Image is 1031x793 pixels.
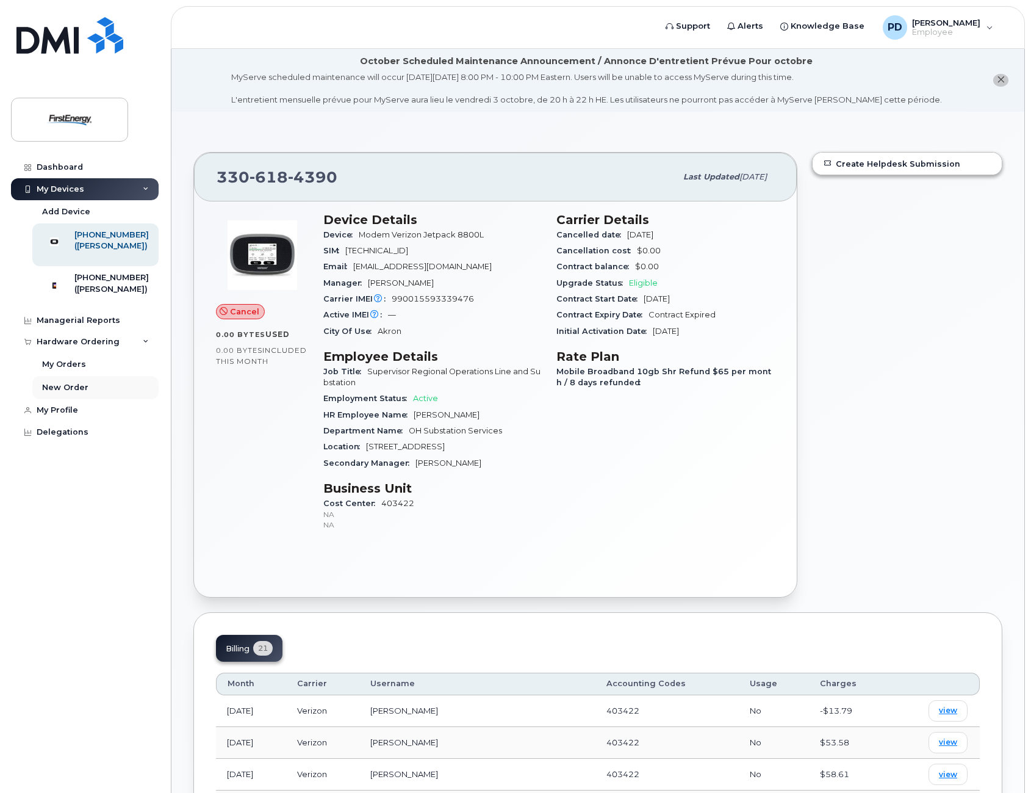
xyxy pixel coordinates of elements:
a: view [929,700,968,722]
span: view [939,705,957,716]
span: [DATE] [627,230,653,239]
div: $53.58 [820,737,881,748]
span: Cancel [230,306,259,317]
td: [PERSON_NAME] [359,727,596,759]
span: Mobile Broadband 10gb Shr Refund $65 per month / 8 days refunded [556,367,771,387]
td: Verizon [286,759,359,791]
span: 0.00 Bytes [216,346,262,355]
span: Modem Verizon Jetpack 8800L [359,230,484,239]
span: Contract Start Date [556,294,644,303]
span: Device [323,230,359,239]
td: No [739,695,809,727]
td: [DATE] [216,759,286,791]
span: Akron [378,327,401,336]
span: included this month [216,346,307,366]
button: close notification [993,74,1008,87]
span: [TECHNICAL_ID] [345,246,408,255]
span: [DATE] [653,327,679,336]
h3: Carrier Details [556,212,775,227]
th: Username [359,673,596,695]
span: Active [413,394,438,403]
img: image20231002-3703462-zs44o9.jpeg [226,219,299,292]
span: Manager [323,278,368,288]
a: view [929,764,968,785]
div: -$13.79 [820,705,881,717]
span: [PERSON_NAME] [414,410,480,419]
span: Carrier IMEI [323,294,392,303]
th: Charges [809,673,892,695]
span: — [388,310,396,319]
span: 990015593339476 [392,294,474,303]
span: Job Title [323,367,367,376]
span: [PERSON_NAME] [415,458,481,468]
span: Upgrade Status [556,278,629,288]
span: view [939,737,957,748]
td: No [739,759,809,791]
td: [PERSON_NAME] [359,695,596,727]
span: [EMAIL_ADDRESS][DOMAIN_NAME] [353,262,492,271]
span: Eligible [629,278,658,288]
span: 403422 [606,769,639,779]
span: HR Employee Name [323,410,414,419]
span: Supervisor Regional Operations Line and Substation [323,367,541,387]
span: Secondary Manager [323,458,415,468]
div: $58.61 [820,769,881,780]
span: 403422 [323,499,542,530]
th: Accounting Codes [595,673,739,695]
span: Contract Expiry Date [556,310,648,319]
span: Contract balance [556,262,635,271]
span: Active IMEI [323,310,388,319]
td: Verizon [286,727,359,759]
span: OH Substation Services [409,426,502,435]
div: October Scheduled Maintenance Announcement / Annonce D'entretient Prévue Pour octobre [360,55,813,68]
span: Initial Activation Date [556,327,653,336]
th: Month [216,673,286,695]
th: Usage [739,673,809,695]
span: 330 [217,168,337,186]
h3: Employee Details [323,349,542,364]
div: MyServe scheduled maintenance will occur [DATE][DATE] 8:00 PM - 10:00 PM Eastern. Users will be u... [231,71,942,106]
td: [DATE] [216,695,286,727]
span: Department Name [323,426,409,435]
span: City Of Use [323,327,378,336]
span: Cancellation cost [556,246,637,255]
td: No [739,727,809,759]
p: NA [323,520,542,530]
iframe: Messenger Launcher [978,740,1022,784]
a: Create Helpdesk Submission [813,153,1002,175]
td: [PERSON_NAME] [359,759,596,791]
span: Contract Expired [648,310,716,319]
h3: Rate Plan [556,349,775,364]
span: Last updated [683,172,739,181]
span: Email [323,262,353,271]
span: [STREET_ADDRESS] [366,442,445,451]
span: $0.00 [637,246,661,255]
a: view [929,732,968,753]
span: 403422 [606,737,639,747]
span: [PERSON_NAME] [368,278,434,288]
span: 4390 [288,168,337,186]
span: 0.00 Bytes [216,330,265,339]
span: [DATE] [644,294,670,303]
h3: Device Details [323,212,542,227]
span: Employment Status [323,394,413,403]
span: SIM [323,246,345,255]
span: Cost Center [323,499,381,508]
span: 403422 [606,706,639,715]
span: $0.00 [635,262,659,271]
td: Verizon [286,695,359,727]
span: [DATE] [739,172,767,181]
td: [DATE] [216,727,286,759]
span: Location [323,442,366,451]
span: view [939,769,957,780]
p: NA [323,509,542,520]
h3: Business Unit [323,481,542,496]
span: Cancelled date [556,230,627,239]
span: used [265,330,290,339]
th: Carrier [286,673,359,695]
span: 618 [250,168,288,186]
